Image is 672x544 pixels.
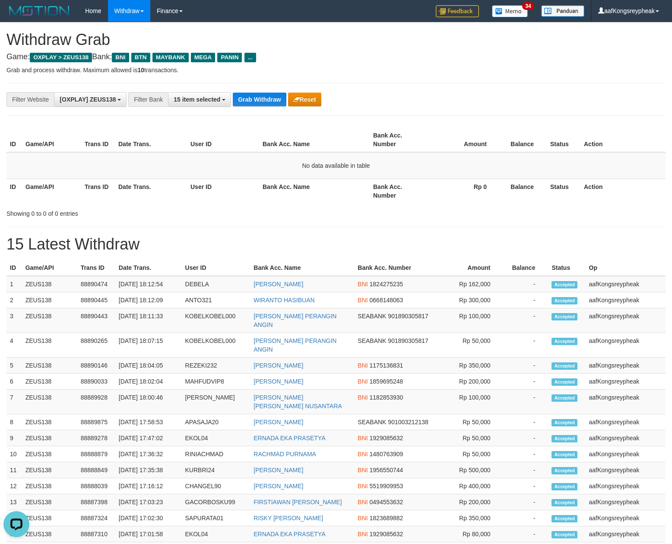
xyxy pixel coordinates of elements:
[182,510,250,526] td: SAPURATA01
[504,526,548,542] td: -
[358,483,368,490] span: BNI
[77,478,115,494] td: 88888039
[370,128,429,152] th: Bank Acc. Number
[586,276,666,292] td: aafKongsreypheak
[22,494,77,510] td: ZEUS138
[254,531,325,538] a: ERNADA EKA PRASETYA
[580,179,666,203] th: Action
[115,526,182,542] td: [DATE] 17:01:58
[6,4,72,17] img: MOTION_logo.png
[187,179,259,203] th: User ID
[254,483,303,490] a: [PERSON_NAME]
[22,276,77,292] td: ZEUS138
[504,430,548,446] td: -
[358,499,368,506] span: BNI
[77,276,115,292] td: 88890474
[6,152,666,179] td: No data available in table
[370,467,403,474] span: Copy 1956550744 to clipboard
[30,53,92,62] span: OXPLAY > ZEUS138
[429,179,500,203] th: Rp 0
[354,260,437,276] th: Bank Acc. Number
[22,414,77,430] td: ZEUS138
[22,260,77,276] th: Game/API
[182,462,250,478] td: KURBRI24
[552,394,577,402] span: Accepted
[358,435,368,442] span: BNI
[115,358,182,374] td: [DATE] 18:04:05
[77,260,115,276] th: Trans ID
[388,313,428,320] span: Copy 901890305817 to clipboard
[152,53,189,62] span: MAYBANK
[54,92,127,107] button: [OXPLAY] ZEUS138
[358,451,368,458] span: BNI
[552,378,577,386] span: Accepted
[22,510,77,526] td: ZEUS138
[552,467,577,474] span: Accepted
[437,510,503,526] td: Rp 350,000
[437,292,503,308] td: Rp 300,000
[6,292,22,308] td: 2
[370,394,403,401] span: Copy 1182853930 to clipboard
[128,92,168,107] div: Filter Bank
[552,499,577,506] span: Accepted
[6,236,666,253] h1: 15 Latest Withdraw
[504,276,548,292] td: -
[254,499,342,506] a: FIRSTIAWAN [PERSON_NAME]
[437,478,503,494] td: Rp 400,000
[437,462,503,478] td: Rp 500,000
[586,414,666,430] td: aafKongsreypheak
[115,430,182,446] td: [DATE] 17:47:02
[191,53,216,62] span: MEGA
[77,510,115,526] td: 88887324
[182,390,250,414] td: [PERSON_NAME]
[22,179,81,203] th: Game/API
[182,276,250,292] td: DEBELA
[552,435,577,442] span: Accepted
[115,179,187,203] th: Date Trans.
[586,478,666,494] td: aafKongsreypheak
[437,260,503,276] th: Amount
[586,462,666,478] td: aafKongsreypheak
[6,308,22,333] td: 3
[504,374,548,390] td: -
[115,462,182,478] td: [DATE] 17:35:38
[437,390,503,414] td: Rp 100,000
[437,526,503,542] td: Rp 80,000
[370,281,403,288] span: Copy 1824275235 to clipboard
[552,483,577,490] span: Accepted
[358,467,368,474] span: BNI
[586,390,666,414] td: aafKongsreypheak
[586,526,666,542] td: aafKongsreypheak
[115,260,182,276] th: Date Trans.
[358,378,368,385] span: BNI
[233,93,286,106] button: Grab Withdraw
[115,292,182,308] td: [DATE] 18:12:09
[77,292,115,308] td: 88890445
[586,260,666,276] th: Op
[552,297,577,304] span: Accepted
[182,414,250,430] td: APASAJA20
[254,467,303,474] a: [PERSON_NAME]
[358,531,368,538] span: BNI
[358,281,368,288] span: BNI
[288,93,321,106] button: Reset
[541,5,584,17] img: panduan.png
[6,128,22,152] th: ID
[115,494,182,510] td: [DATE] 17:03:23
[182,374,250,390] td: MAHFUDVIP8
[254,297,314,304] a: WIRANTO HASIBUAN
[580,128,666,152] th: Action
[77,494,115,510] td: 88887398
[586,308,666,333] td: aafKongsreypheak
[358,394,368,401] span: BNI
[115,446,182,462] td: [DATE] 17:36:32
[22,430,77,446] td: ZEUS138
[22,478,77,494] td: ZEUS138
[552,451,577,458] span: Accepted
[77,462,115,478] td: 88888849
[500,128,547,152] th: Balance
[81,179,115,203] th: Trans ID
[254,378,303,385] a: [PERSON_NAME]
[504,260,548,276] th: Balance
[504,292,548,308] td: -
